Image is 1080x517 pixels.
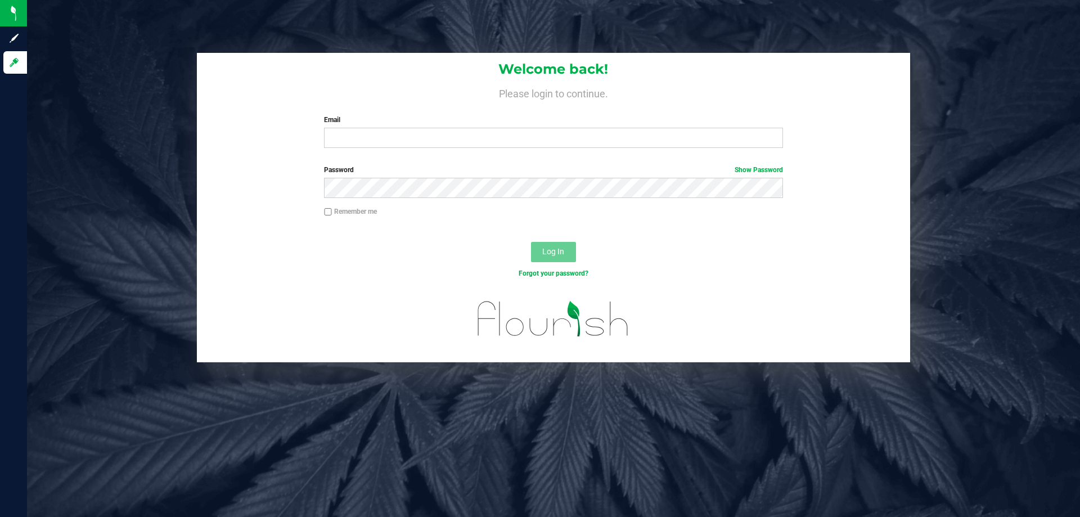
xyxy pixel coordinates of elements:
[542,247,564,256] span: Log In
[324,166,354,174] span: Password
[197,86,910,99] h4: Please login to continue.
[197,62,910,77] h1: Welcome back!
[324,208,332,216] input: Remember me
[519,269,588,277] a: Forgot your password?
[531,242,576,262] button: Log In
[8,33,20,44] inline-svg: Sign up
[324,115,782,125] label: Email
[464,290,642,348] img: flourish_logo.svg
[735,166,783,174] a: Show Password
[324,206,377,217] label: Remember me
[8,57,20,68] inline-svg: Log in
